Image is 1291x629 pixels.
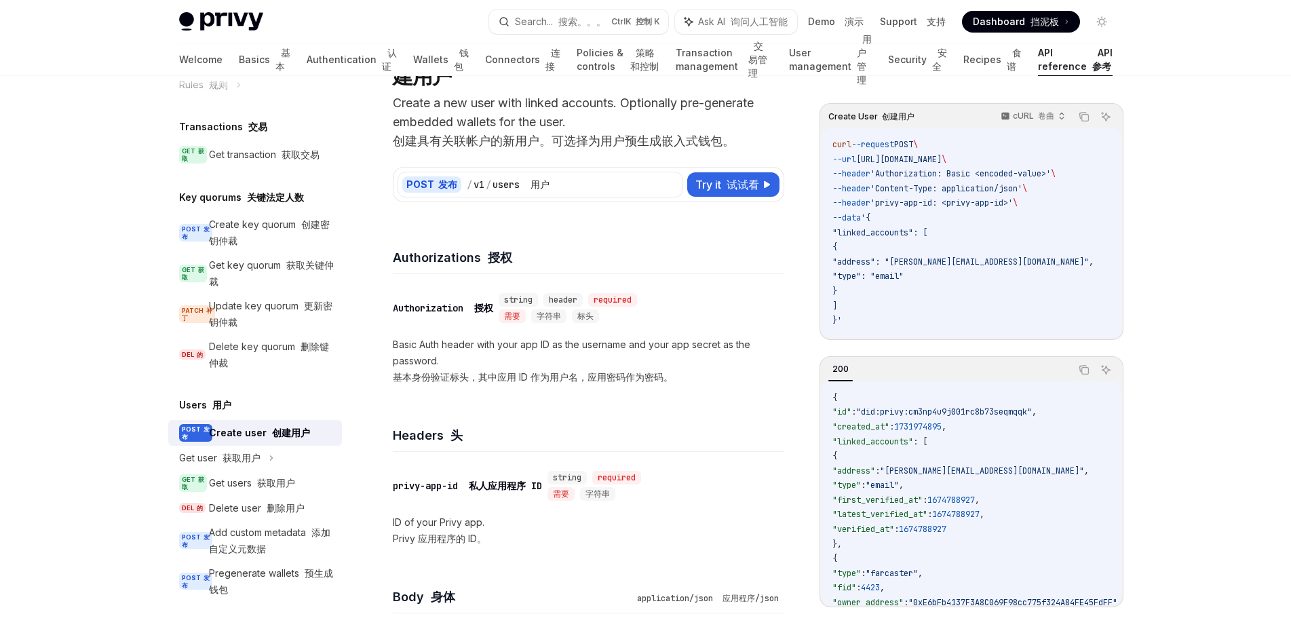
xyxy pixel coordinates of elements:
[248,121,267,132] font: 交易
[932,47,947,72] font: 安全
[489,9,668,34] button: Search... 搜索。。。CtrlK 控制 K
[282,149,320,160] font: 获取交易
[908,597,1117,608] span: "0xE6bFb4137F3A8C069F98cc775f324A84FE45FdFF"
[870,183,1022,194] span: 'Content-Type: application/json'
[1117,597,1122,608] span: ,
[499,309,526,323] div: 需要
[182,225,210,240] font: 发布
[1075,108,1093,126] button: Copy the contents from the code block
[973,15,1059,28] span: Dashboard
[485,43,560,76] a: Connectors 连接
[828,111,914,122] span: Create User
[182,147,204,162] font: 获取
[209,339,334,371] div: Delete key quorum
[888,43,947,76] a: Security 安全
[182,307,212,322] font: 补丁
[722,593,779,604] font: 应用程序/json
[942,421,946,432] span: ,
[179,305,215,323] span: PATCH
[832,242,837,252] span: {
[861,568,866,579] span: :
[856,582,861,593] span: :
[832,301,837,311] span: ]
[832,436,913,447] span: "linked_accounts"
[549,294,577,305] span: header
[748,40,767,79] font: 交易管理
[547,487,575,501] div: 需要
[832,154,856,165] span: --url
[179,532,212,550] span: POST
[515,14,606,30] div: Search...
[393,94,784,151] p: Create a new user with linked accounts. Optionally pre-generate embedded wallets for the user.
[962,11,1080,33] a: Dashboard 挡泥板
[402,176,461,193] div: POST
[1097,108,1115,126] button: Ask AI
[537,311,561,322] span: 字符串
[223,452,261,463] font: 获取用户
[1038,111,1054,121] font: 卷曲
[179,265,207,282] span: GET
[875,465,880,476] span: :
[257,477,295,489] font: 获取用户
[851,406,856,417] span: :
[467,178,472,191] div: /
[179,146,207,164] span: GET
[474,178,484,191] div: v1
[393,337,784,385] p: Basic Auth header with your app ID as the username and your app secret as the password.
[197,351,203,358] font: 的
[870,197,1013,208] span: 'privy-app-id: <privy-app-id>'
[272,427,310,438] font: 创建用户
[832,227,927,238] span: "linked_accounts": [
[1097,361,1115,379] button: Ask AI
[393,371,673,383] font: 基本身份验证标头，其中应用 ID 作为用户名，应用密码作为密码。
[894,524,899,535] span: :
[727,178,759,191] font: 试试看
[808,15,864,28] a: Demo 演示
[179,43,223,76] a: Welcome
[918,568,923,579] span: ,
[832,392,837,403] span: {
[209,567,333,595] font: 预生成钱包
[168,470,342,496] a: GET 获取Get users 获取用户
[197,504,203,512] font: 的
[698,15,788,28] span: Ask AI
[1032,406,1037,417] span: ,
[913,436,927,447] span: : [
[866,480,899,491] span: "email"
[393,588,632,606] h4: Body
[179,573,212,590] span: POST
[861,480,866,491] span: :
[880,465,1084,476] span: "[PERSON_NAME][EMAIL_ADDRESS][DOMAIN_NAME]"
[866,568,918,579] span: "farcaster"
[832,256,1094,267] span: "address": "[PERSON_NAME][EMAIL_ADDRESS][DOMAIN_NAME]",
[209,500,305,516] div: Delete user
[168,520,342,561] a: POST 发布Add custom metadata 添加自定义元数据
[209,218,330,246] font: 创建密钥仲裁
[904,597,908,608] span: :
[963,43,1022,76] a: Recipes 食谱
[828,361,853,377] div: 200
[179,424,212,442] span: POST
[179,189,304,206] h5: Key quorums
[687,172,779,197] button: Try it 试试看
[431,590,455,604] font: 身体
[531,178,550,191] font: 用户
[932,509,980,520] span: 1674788927
[393,533,486,544] font: Privy 应用程序的 ID。
[393,134,735,148] font: 创建具有关联帐户的新用户。可选择为用户预生成嵌入式钱包。
[832,582,856,593] span: "fid"
[845,16,864,27] font: 演示
[413,43,469,76] a: Wallets 钱包
[209,525,334,557] div: Add custom metadata
[630,47,659,72] font: 策略和控制
[438,178,457,190] font: 发布
[899,524,946,535] span: 1674788927
[1022,183,1027,194] span: \
[832,480,861,491] span: "type"
[209,216,334,249] div: Create key quorum
[832,568,861,579] span: "type"
[553,472,581,483] span: string
[856,406,1032,417] span: "did:privy:cm3np4u9j001rc8b73seqmqqk"
[393,248,784,267] h4: Authorizations
[913,139,918,150] span: \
